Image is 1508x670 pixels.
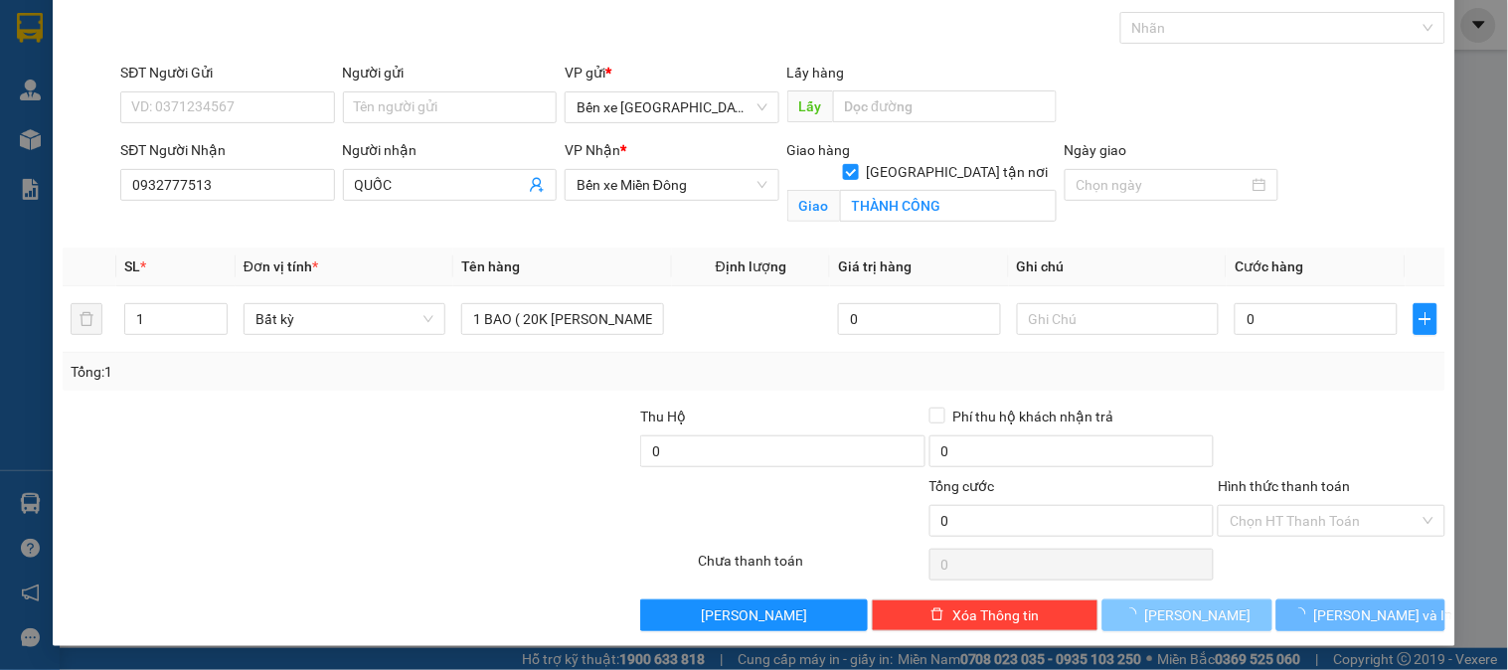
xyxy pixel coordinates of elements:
span: Tổng cước [929,478,995,494]
label: Ngày giao [1065,142,1127,158]
input: Ghi Chú [1017,303,1219,335]
span: Xóa Thông tin [952,604,1039,626]
button: [PERSON_NAME] [1102,599,1271,631]
span: delete [930,607,944,623]
span: Bến xe Miền Đông [577,170,766,200]
div: VP gửi [565,62,778,84]
input: Giao tận nơi [840,190,1057,222]
div: SĐT Người Nhận [120,139,334,161]
label: Hình thức thanh toán [1218,478,1350,494]
span: user-add [529,177,545,193]
span: [GEOGRAPHIC_DATA] tận nơi [859,161,1057,183]
div: Người nhận [343,139,557,161]
span: VP Nhận [565,142,620,158]
input: Ngày giao [1077,174,1249,196]
span: loading [1292,607,1314,621]
span: loading [1123,607,1145,621]
div: SĐT Người Gửi [120,62,334,84]
span: Lấy [787,90,833,122]
span: SL [124,258,140,274]
span: [PERSON_NAME] [1145,604,1252,626]
span: Giao [787,190,840,222]
span: Tên hàng [461,258,520,274]
span: Lấy hàng [787,65,845,81]
span: Bến xe Quảng Ngãi [577,92,766,122]
span: [PERSON_NAME] và In [1314,604,1453,626]
span: Cước hàng [1235,258,1303,274]
div: Chưa thanh toán [696,550,926,585]
span: [PERSON_NAME] [701,604,807,626]
th: Ghi chú [1009,248,1227,286]
span: plus [1415,311,1436,327]
button: deleteXóa Thông tin [872,599,1098,631]
span: Giá trị hàng [838,258,912,274]
span: Đơn vị tính [244,258,318,274]
span: Thu Hộ [640,409,686,424]
span: Giao hàng [787,142,851,158]
button: [PERSON_NAME] [640,599,867,631]
button: [PERSON_NAME] và In [1276,599,1445,631]
div: Tổng: 1 [71,361,584,383]
span: Bất kỳ [255,304,433,334]
div: Người gửi [343,62,557,84]
button: delete [71,303,102,335]
span: Phí thu hộ khách nhận trả [945,406,1122,427]
input: Dọc đường [833,90,1057,122]
input: 0 [838,303,1001,335]
span: Định lượng [716,258,786,274]
input: VD: Bàn, Ghế [461,303,663,335]
button: plus [1414,303,1437,335]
